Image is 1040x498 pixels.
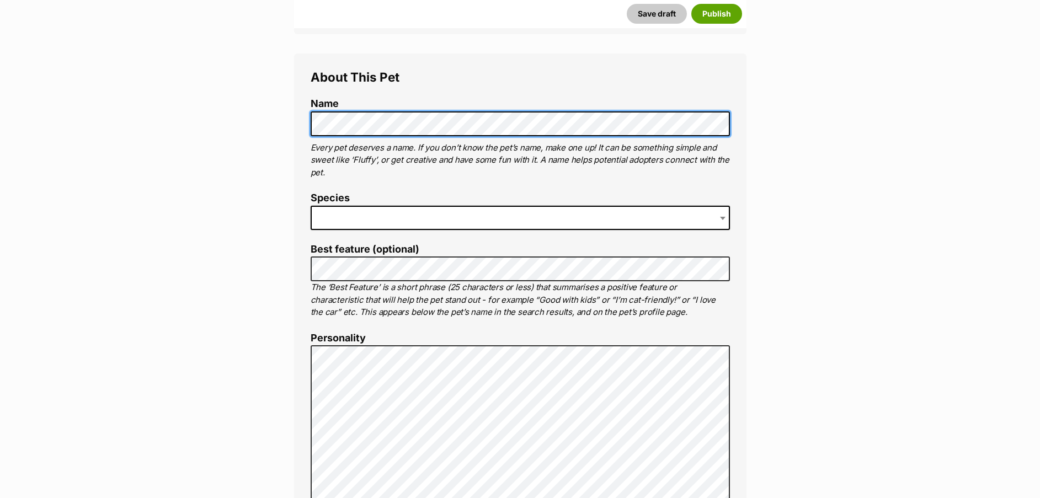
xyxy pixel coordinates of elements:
label: Species [311,192,730,204]
p: Every pet deserves a name. If you don’t know the pet’s name, make one up! It can be something sim... [311,142,730,179]
button: Publish [691,4,742,24]
label: Personality [311,333,730,344]
label: Name [311,98,730,110]
span: About This Pet [311,69,399,84]
button: Save draft [627,4,687,24]
p: The ‘Best Feature’ is a short phrase (25 characters or less) that summarises a positive feature o... [311,281,730,319]
label: Best feature (optional) [311,244,730,255]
